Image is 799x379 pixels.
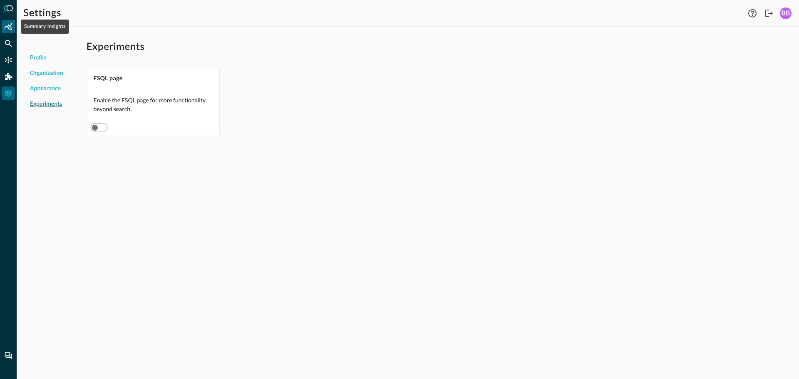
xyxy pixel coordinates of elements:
div: Summary Insights [2,20,15,33]
h1: Settings [23,7,61,20]
div: Connectors [2,53,15,67]
span: Profile [30,54,47,62]
span: Appearance [30,84,61,93]
div: Federated Search [2,37,15,50]
div: Chat [2,349,15,362]
span: Experiments [30,100,62,109]
div: Addons [2,70,15,83]
div: Summary Insights [21,20,69,34]
div: Settings [2,87,15,100]
span: Organization [30,69,63,78]
h1: Experiments [87,40,786,54]
span: FSQL page [94,74,213,82]
p: Enable the FSQL page for more functionality beyond search. [94,96,213,113]
button: Help [746,7,759,20]
button: Logout [762,7,776,20]
div: BB [780,7,792,19]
